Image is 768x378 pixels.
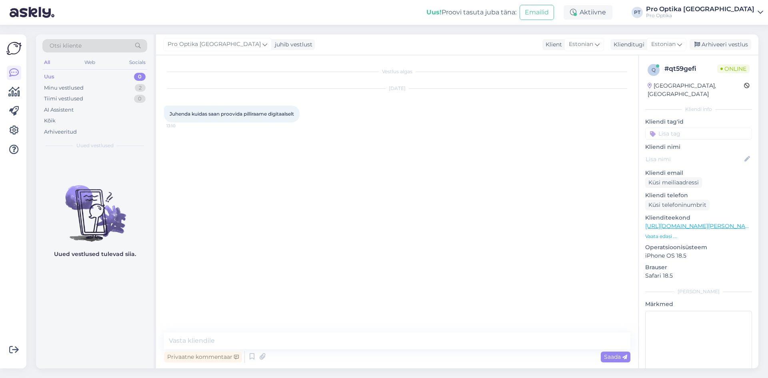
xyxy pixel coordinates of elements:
[44,106,74,114] div: AI Assistent
[646,12,754,19] div: Pro Optika
[426,8,516,17] div: Proovi tasuta juba täna:
[164,352,242,362] div: Privaatne kommentaar
[76,142,114,149] span: Uued vestlused
[604,353,627,360] span: Saada
[646,6,763,19] a: Pro Optika [GEOGRAPHIC_DATA]Pro Optika
[690,39,751,50] div: Arhiveeri vestlus
[645,252,752,260] p: iPhone OS 18.5
[426,8,442,16] b: Uus!
[128,57,147,68] div: Socials
[645,200,710,210] div: Küsi telefoninumbrit
[645,177,702,188] div: Küsi meiliaadressi
[272,40,312,49] div: juhib vestlust
[645,128,752,140] input: Lisa tag
[645,169,752,177] p: Kliendi email
[135,84,146,92] div: 2
[134,95,146,103] div: 0
[44,73,54,81] div: Uus
[50,42,82,50] span: Otsi kliente
[542,40,562,49] div: Klient
[170,111,294,117] span: Juhenda kuidas saan proovida pilliraame digitaalselt
[648,82,744,98] div: [GEOGRAPHIC_DATA], [GEOGRAPHIC_DATA]
[42,57,52,68] div: All
[645,143,752,151] p: Kliendi nimi
[717,64,750,73] span: Online
[645,233,752,240] p: Vaata edasi ...
[564,5,612,20] div: Aktiivne
[83,57,97,68] div: Web
[166,123,196,129] span: 13:10
[645,300,752,308] p: Märkmed
[645,191,752,200] p: Kliendi telefon
[44,95,83,103] div: Tiimi vestlused
[645,118,752,126] p: Kliendi tag'id
[164,85,630,92] div: [DATE]
[168,40,261,49] span: Pro Optika [GEOGRAPHIC_DATA]
[632,7,643,18] div: PT
[569,40,593,49] span: Estonian
[610,40,644,49] div: Klienditugi
[645,106,752,113] div: Kliendi info
[646,155,743,164] input: Lisa nimi
[664,64,717,74] div: # qt59gefi
[645,272,752,280] p: Safari 18.5
[645,288,752,295] div: [PERSON_NAME]
[44,84,84,92] div: Minu vestlused
[6,41,22,56] img: Askly Logo
[651,40,676,49] span: Estonian
[646,6,754,12] div: Pro Optika [GEOGRAPHIC_DATA]
[36,171,154,243] img: No chats
[645,243,752,252] p: Operatsioonisüsteem
[652,67,656,73] span: q
[134,73,146,81] div: 0
[164,68,630,75] div: Vestlus algas
[645,222,756,230] a: [URL][DOMAIN_NAME][PERSON_NAME]
[645,263,752,272] p: Brauser
[520,5,554,20] button: Emailid
[645,214,752,222] p: Klienditeekond
[44,128,77,136] div: Arhiveeritud
[54,250,136,258] p: Uued vestlused tulevad siia.
[44,117,56,125] div: Kõik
